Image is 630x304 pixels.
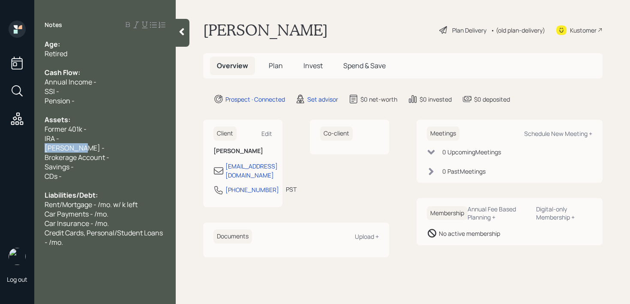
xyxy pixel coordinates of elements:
[427,206,468,220] h6: Membership
[213,229,252,244] h6: Documents
[360,95,397,104] div: $0 net-worth
[217,61,248,70] span: Overview
[45,77,96,87] span: Annual Income -
[45,87,59,96] span: SSI -
[45,96,75,105] span: Pension -
[225,162,278,180] div: [EMAIL_ADDRESS][DOMAIN_NAME]
[45,115,70,124] span: Assets:
[45,162,74,172] span: Savings -
[9,248,26,265] img: retirable_logo.png
[45,172,62,181] span: CDs -
[474,95,510,104] div: $0 deposited
[286,185,297,194] div: PST
[320,126,353,141] h6: Co-client
[45,200,138,209] span: Rent/Mortgage - /mo. w/ k left
[225,185,279,194] div: [PHONE_NUMBER]
[427,126,459,141] h6: Meetings
[225,95,285,104] div: Prospect · Connected
[442,167,486,176] div: 0 Past Meeting s
[355,232,379,241] div: Upload +
[7,275,27,283] div: Log out
[307,95,338,104] div: Set advisor
[442,147,501,157] div: 0 Upcoming Meeting s
[45,68,80,77] span: Cash Flow:
[468,205,529,221] div: Annual Fee Based Planning +
[570,26,597,35] div: Kustomer
[343,61,386,70] span: Spend & Save
[524,129,592,138] div: Schedule New Meeting +
[45,49,67,58] span: Retired
[452,26,486,35] div: Plan Delivery
[213,147,272,155] h6: [PERSON_NAME]
[45,209,108,219] span: Car Payments - /mo.
[213,126,237,141] h6: Client
[45,21,62,29] label: Notes
[45,153,109,162] span: Brokerage Account -
[45,124,87,134] span: Former 401k -
[45,228,164,247] span: Credit Cards, Personal/Student Loans - /mo.
[45,134,59,143] span: IRA -
[491,26,545,35] div: • (old plan-delivery)
[420,95,452,104] div: $0 invested
[536,205,592,221] div: Digital-only Membership +
[45,39,60,49] span: Age:
[45,219,109,228] span: Car Insurance - /mo.
[261,129,272,138] div: Edit
[439,229,500,238] div: No active membership
[303,61,323,70] span: Invest
[45,143,105,153] span: [PERSON_NAME] -
[269,61,283,70] span: Plan
[45,190,98,200] span: Liabilities/Debt:
[203,21,328,39] h1: [PERSON_NAME]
